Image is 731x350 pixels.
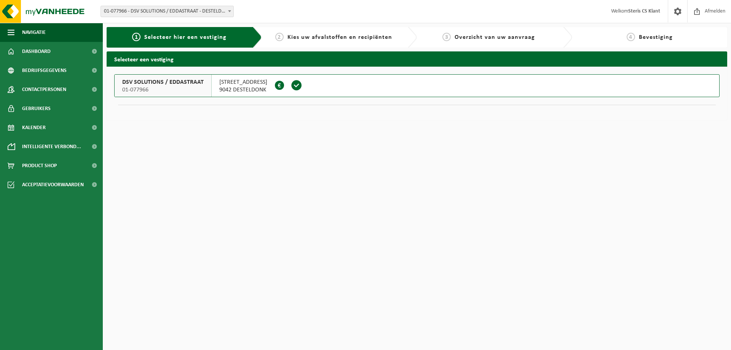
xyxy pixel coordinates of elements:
strong: Steris CS Klant [628,8,660,14]
span: 1 [132,33,140,41]
span: Acceptatievoorwaarden [22,175,84,194]
span: Bevestiging [639,34,673,40]
span: 01-077966 [122,86,204,94]
span: Kies uw afvalstoffen en recipiënten [287,34,392,40]
span: 2 [275,33,284,41]
span: [STREET_ADDRESS] [219,78,267,86]
h2: Selecteer een vestiging [107,51,727,66]
span: Dashboard [22,42,51,61]
span: Selecteer hier een vestiging [144,34,227,40]
span: Kalender [22,118,46,137]
span: Gebruikers [22,99,51,118]
span: Product Shop [22,156,57,175]
span: DSV SOLUTIONS / EDDASTRAAT [122,78,204,86]
span: Intelligente verbond... [22,137,81,156]
span: Bedrijfsgegevens [22,61,67,80]
span: 9042 DESTELDONK [219,86,267,94]
span: 01-077966 - DSV SOLUTIONS / EDDASTRAAT - DESTELDONK [101,6,233,17]
span: Overzicht van uw aanvraag [455,34,535,40]
button: DSV SOLUTIONS / EDDASTRAAT 01-077966 [STREET_ADDRESS]9042 DESTELDONK [114,74,720,97]
span: Contactpersonen [22,80,66,99]
span: 01-077966 - DSV SOLUTIONS / EDDASTRAAT - DESTELDONK [101,6,234,17]
span: 3 [442,33,451,41]
span: 4 [627,33,635,41]
span: Navigatie [22,23,46,42]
